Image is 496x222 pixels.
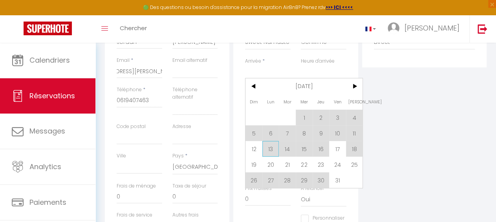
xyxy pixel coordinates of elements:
span: 4 [346,110,363,125]
span: > [346,78,363,94]
span: 6 [262,125,279,141]
label: Prix nuitées [245,185,271,192]
span: 28 [279,172,296,188]
span: [DATE] [262,78,346,94]
span: 3 [329,110,346,125]
span: 9 [313,125,329,141]
span: Calendriers [29,55,70,65]
span: 18 [346,141,363,157]
label: Téléphone [117,86,142,94]
span: 2 [313,110,329,125]
span: 12 [245,141,262,157]
span: 8 [296,125,313,141]
span: 7 [279,125,296,141]
label: Arrivée [245,58,261,65]
span: 30 [313,172,329,188]
label: Ville [117,152,126,160]
span: 16 [313,141,329,157]
span: Mar [279,94,296,110]
label: Pays [172,152,184,160]
span: 5 [245,125,262,141]
label: Téléphone alternatif [172,86,218,101]
span: 14 [279,141,296,157]
span: Analytics [29,162,61,171]
span: 13 [262,141,279,157]
span: 22 [296,157,313,172]
span: Chercher [120,24,147,32]
span: 24 [329,157,346,172]
span: 11 [346,125,363,141]
span: Dim [245,94,262,110]
label: Frais de service [117,211,152,219]
span: Mer [296,94,313,110]
label: Heure d'arrivée [301,58,335,65]
span: 31 [329,172,346,188]
label: A relancer [301,185,324,192]
span: 1 [296,110,313,125]
img: logout [478,24,487,34]
label: Autres frais [172,211,199,219]
span: Paiements [29,197,66,207]
label: Taxe de séjour [172,182,206,190]
span: Jeu [313,94,329,110]
span: 21 [279,157,296,172]
span: 10 [329,125,346,141]
label: Email alternatif [172,57,207,64]
label: Email [117,57,130,64]
span: 17 [329,141,346,157]
a: ... [PERSON_NAME] [382,15,469,43]
span: 29 [296,172,313,188]
span: Lun [262,94,279,110]
span: < [245,78,262,94]
a: Chercher [114,15,153,43]
span: 15 [296,141,313,157]
span: Ven [329,94,346,110]
span: 20 [262,157,279,172]
img: ... [388,22,399,34]
span: Messages [29,126,65,136]
img: Super Booking [24,22,72,35]
span: 27 [262,172,279,188]
span: 26 [245,172,262,188]
span: [PERSON_NAME] [346,94,363,110]
span: [PERSON_NAME] [404,23,459,33]
span: 23 [313,157,329,172]
label: Code postal [117,123,146,130]
span: 19 [245,157,262,172]
a: >>> ICI <<<< [326,4,353,11]
label: Adresse [172,123,191,130]
span: Réservations [29,91,75,101]
span: 25 [346,157,363,172]
label: Frais de ménage [117,182,156,190]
